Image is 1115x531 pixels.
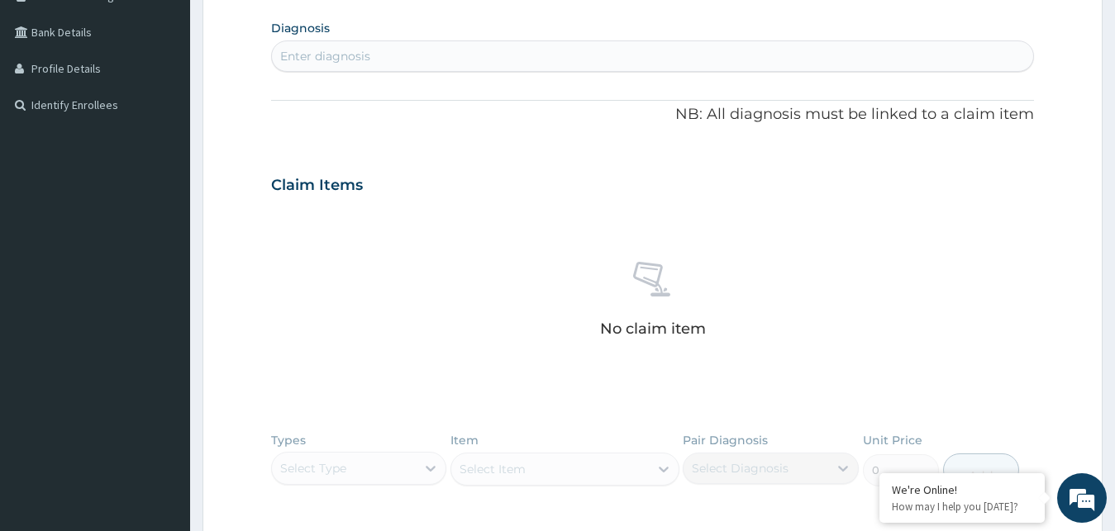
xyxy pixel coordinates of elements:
h3: Claim Items [271,177,363,195]
div: We're Online! [892,482,1032,497]
span: We're online! [96,160,228,327]
p: No claim item [600,320,706,337]
label: Diagnosis [271,20,330,36]
div: Enter diagnosis [280,48,370,64]
img: d_794563401_company_1708531726252_794563401 [31,83,67,124]
div: Minimize live chat window [271,8,311,48]
p: NB: All diagnosis must be linked to a claim item [271,104,1035,126]
div: Chat with us now [86,92,278,114]
p: How may I help you today? [892,500,1032,514]
textarea: Type your message and hit 'Enter' [8,355,315,413]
